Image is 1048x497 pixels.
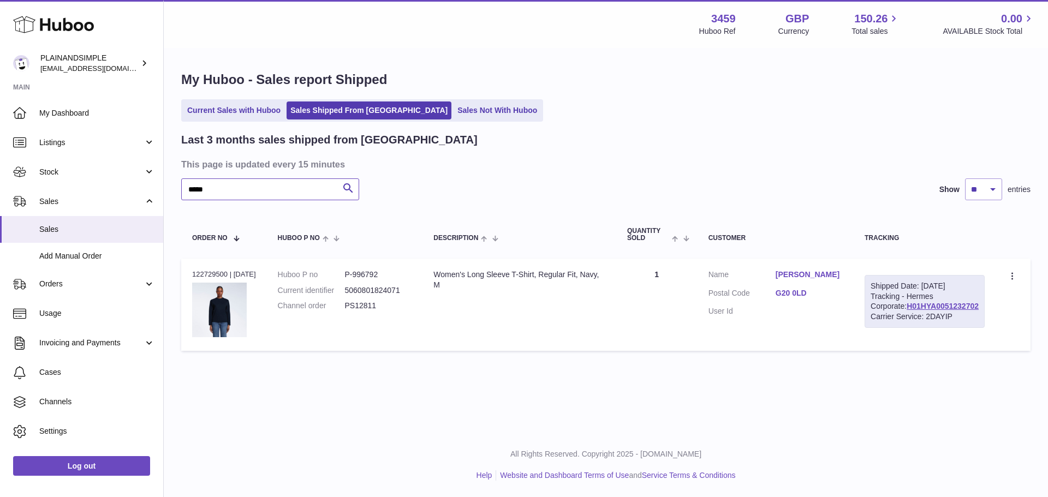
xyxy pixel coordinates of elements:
[181,71,1031,88] h1: My Huboo - Sales report Shipped
[1008,184,1031,195] span: entries
[39,137,144,148] span: Listings
[278,270,345,280] dt: Huboo P no
[708,306,776,316] dt: User Id
[181,133,478,147] h2: Last 3 months sales shipped from [GEOGRAPHIC_DATA]
[39,279,144,289] span: Orders
[500,471,629,480] a: Website and Dashboard Terms of Use
[433,235,478,242] span: Description
[344,270,412,280] dd: P-996792
[278,285,345,296] dt: Current identifier
[943,11,1035,37] a: 0.00 AVAILABLE Stock Total
[39,251,155,261] span: Add Manual Order
[699,26,736,37] div: Huboo Ref
[851,11,900,37] a: 150.26 Total sales
[39,108,155,118] span: My Dashboard
[183,101,284,119] a: Current Sales with Huboo
[344,285,412,296] dd: 5060801824071
[1001,11,1022,26] span: 0.00
[907,302,979,310] a: H01HYA0051232702
[192,270,256,279] div: 122729500 | [DATE]
[39,224,155,235] span: Sales
[854,11,888,26] span: 150.26
[454,101,541,119] a: Sales Not With Huboo
[287,101,451,119] a: Sales Shipped From [GEOGRAPHIC_DATA]
[939,184,960,195] label: Show
[708,288,776,301] dt: Postal Code
[778,26,809,37] div: Currency
[865,275,985,328] div: Tracking - Hermes Corporate:
[785,11,809,26] strong: GBP
[40,64,160,73] span: [EMAIL_ADDRESS][DOMAIN_NAME]
[627,227,669,242] span: Quantity Sold
[642,471,736,480] a: Service Terms & Conditions
[776,288,843,298] a: G20 0LD
[851,26,900,37] span: Total sales
[496,470,735,481] li: and
[708,270,776,283] dt: Name
[13,55,29,71] img: internalAdmin-3459@internal.huboo.com
[871,312,979,322] div: Carrier Service: 2DAYIP
[708,235,843,242] div: Customer
[39,397,155,407] span: Channels
[39,367,155,378] span: Cases
[278,301,345,311] dt: Channel order
[39,196,144,207] span: Sales
[776,270,843,280] a: [PERSON_NAME]
[40,53,139,74] div: PLAINANDSIMPLE
[39,167,144,177] span: Stock
[192,283,247,337] img: 34591724236944.jpeg
[39,426,155,436] span: Settings
[172,449,1039,459] p: All Rights Reserved. Copyright 2025 - [DOMAIN_NAME]
[871,281,979,291] div: Shipped Date: [DATE]
[711,11,736,26] strong: 3459
[181,158,1028,170] h3: This page is updated every 15 minutes
[192,235,228,242] span: Order No
[13,456,150,476] a: Log out
[616,259,698,351] td: 1
[433,270,605,290] div: Women's Long Sleeve T-Shirt, Regular Fit, Navy, M
[943,26,1035,37] span: AVAILABLE Stock Total
[278,235,320,242] span: Huboo P no
[39,308,155,319] span: Usage
[477,471,492,480] a: Help
[344,301,412,311] dd: PS12811
[865,235,985,242] div: Tracking
[39,338,144,348] span: Invoicing and Payments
